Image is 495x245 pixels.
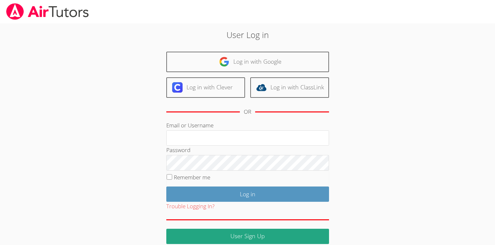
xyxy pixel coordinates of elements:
a: Log in with Clever [166,77,245,98]
a: Log in with Google [166,52,329,72]
div: OR [244,107,251,117]
img: clever-logo-6eab21bc6e7a338710f1a6ff85c0baf02591cd810cc4098c63d3a4b26e2feb20.svg [172,82,183,93]
button: Trouble Logging In? [166,202,214,211]
img: classlink-logo-d6bb404cc1216ec64c9a2012d9dc4662098be43eaf13dc465df04b49fa7ab582.svg [256,82,267,93]
label: Password [166,146,190,154]
label: Remember me [174,174,210,181]
img: airtutors_banner-c4298cdbf04f3fff15de1276eac7730deb9818008684d7c2e4769d2f7ddbe033.png [6,3,89,20]
a: User Sign Up [166,229,329,244]
img: google-logo-50288ca7cdecda66e5e0955fdab243c47b7ad437acaf1139b6f446037453330a.svg [219,57,229,67]
h2: User Log in [114,29,381,41]
input: Log in [166,187,329,202]
a: Log in with ClassLink [250,77,329,98]
label: Email or Username [166,122,213,129]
